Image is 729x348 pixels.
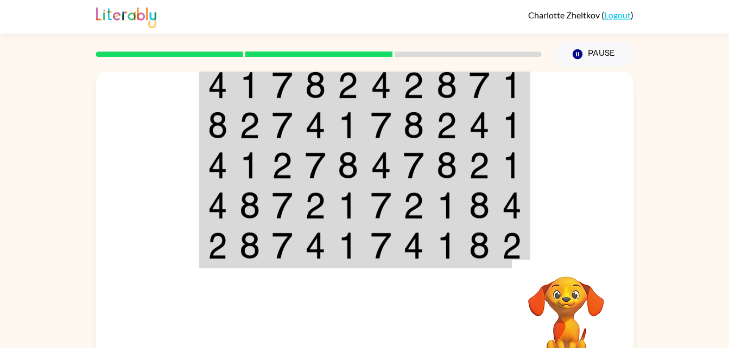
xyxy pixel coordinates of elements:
[208,152,227,179] img: 4
[502,112,522,139] img: 1
[371,232,391,259] img: 7
[338,72,358,99] img: 2
[436,152,457,179] img: 8
[239,232,260,259] img: 8
[239,72,260,99] img: 1
[469,152,490,179] img: 2
[403,192,424,219] img: 2
[469,232,490,259] img: 8
[272,112,293,139] img: 7
[502,72,522,99] img: 1
[338,152,358,179] img: 8
[502,192,522,219] img: 4
[239,152,260,179] img: 1
[502,232,522,259] img: 2
[305,112,326,139] img: 4
[469,112,490,139] img: 4
[528,10,633,20] div: ( )
[208,112,227,139] img: 8
[371,192,391,219] img: 7
[371,72,391,99] img: 4
[338,232,358,259] img: 1
[469,72,490,99] img: 7
[403,152,424,179] img: 7
[338,112,358,139] img: 1
[469,192,490,219] img: 8
[436,72,457,99] img: 8
[272,232,293,259] img: 7
[371,112,391,139] img: 7
[305,152,326,179] img: 7
[436,232,457,259] img: 1
[239,192,260,219] img: 8
[338,192,358,219] img: 1
[604,10,631,20] a: Logout
[305,192,326,219] img: 2
[403,72,424,99] img: 2
[305,232,326,259] img: 4
[272,192,293,219] img: 7
[403,112,424,139] img: 8
[436,112,457,139] img: 2
[403,232,424,259] img: 4
[272,152,293,179] img: 2
[208,72,227,99] img: 4
[272,72,293,99] img: 7
[96,4,156,28] img: Literably
[239,112,260,139] img: 2
[528,10,601,20] span: Charlotte Zheltkov
[305,72,326,99] img: 8
[436,192,457,219] img: 1
[502,152,522,179] img: 1
[208,232,227,259] img: 2
[208,192,227,219] img: 4
[555,42,633,67] button: Pause
[371,152,391,179] img: 4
